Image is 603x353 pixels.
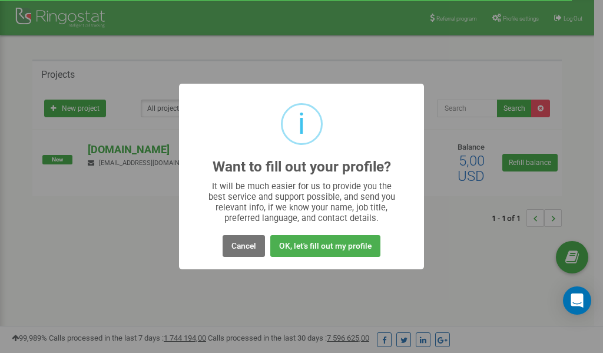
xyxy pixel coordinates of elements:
[563,286,591,315] div: Open Intercom Messenger
[223,235,265,257] button: Cancel
[203,181,401,223] div: It will be much easier for us to provide you the best service and support possible, and send you ...
[298,105,305,143] div: i
[270,235,380,257] button: OK, let's fill out my profile
[213,159,391,175] h2: Want to fill out your profile?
